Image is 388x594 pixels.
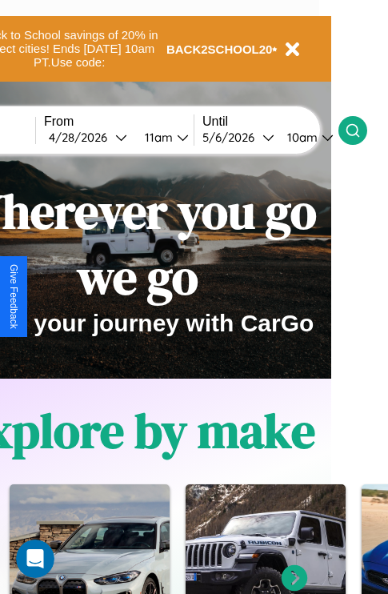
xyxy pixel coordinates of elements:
label: Until [202,114,338,129]
button: 11am [132,129,194,146]
b: BACK2SCHOOL20 [166,42,273,56]
button: 4/28/2026 [44,129,132,146]
button: 10am [274,129,338,146]
div: 5 / 6 / 2026 [202,130,262,145]
div: 10am [279,130,322,145]
div: 4 / 28 / 2026 [49,130,115,145]
div: Give Feedback [8,264,19,329]
div: 11am [137,130,177,145]
label: From [44,114,194,129]
iframe: Intercom live chat [16,540,54,578]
